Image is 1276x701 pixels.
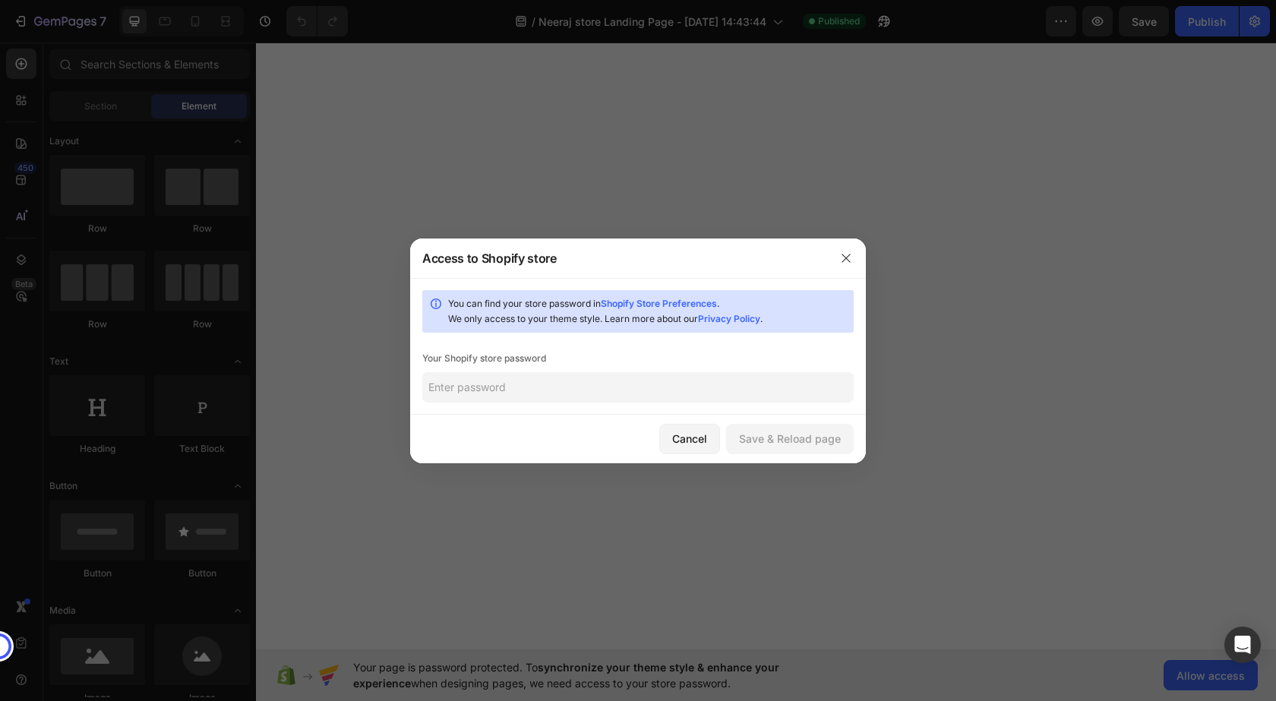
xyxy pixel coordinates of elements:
[422,351,854,366] div: Your Shopify store password
[422,249,557,267] div: Access to Shopify store
[448,296,848,327] div: You can find your store password in . We only access to your theme style. Learn more about our .
[422,372,854,403] input: Enter password
[739,431,841,447] div: Save & Reload page
[698,313,760,324] a: Privacy Policy
[726,424,854,454] button: Save & Reload page
[1224,627,1261,663] div: Open Intercom Messenger
[672,431,707,447] div: Cancel
[601,298,717,309] a: Shopify Store Preferences
[659,424,720,454] button: Cancel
